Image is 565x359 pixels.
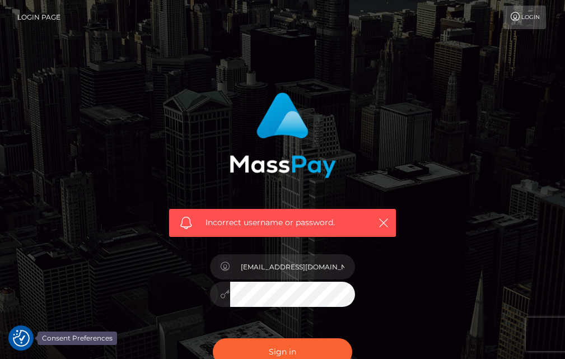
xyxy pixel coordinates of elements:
[230,254,356,279] input: Username...
[13,330,30,347] img: Revisit consent button
[230,92,336,178] img: MassPay Login
[503,6,546,29] a: Login
[206,217,365,229] span: Incorrect username or password.
[17,6,60,29] a: Login Page
[13,330,30,347] button: Consent Preferences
